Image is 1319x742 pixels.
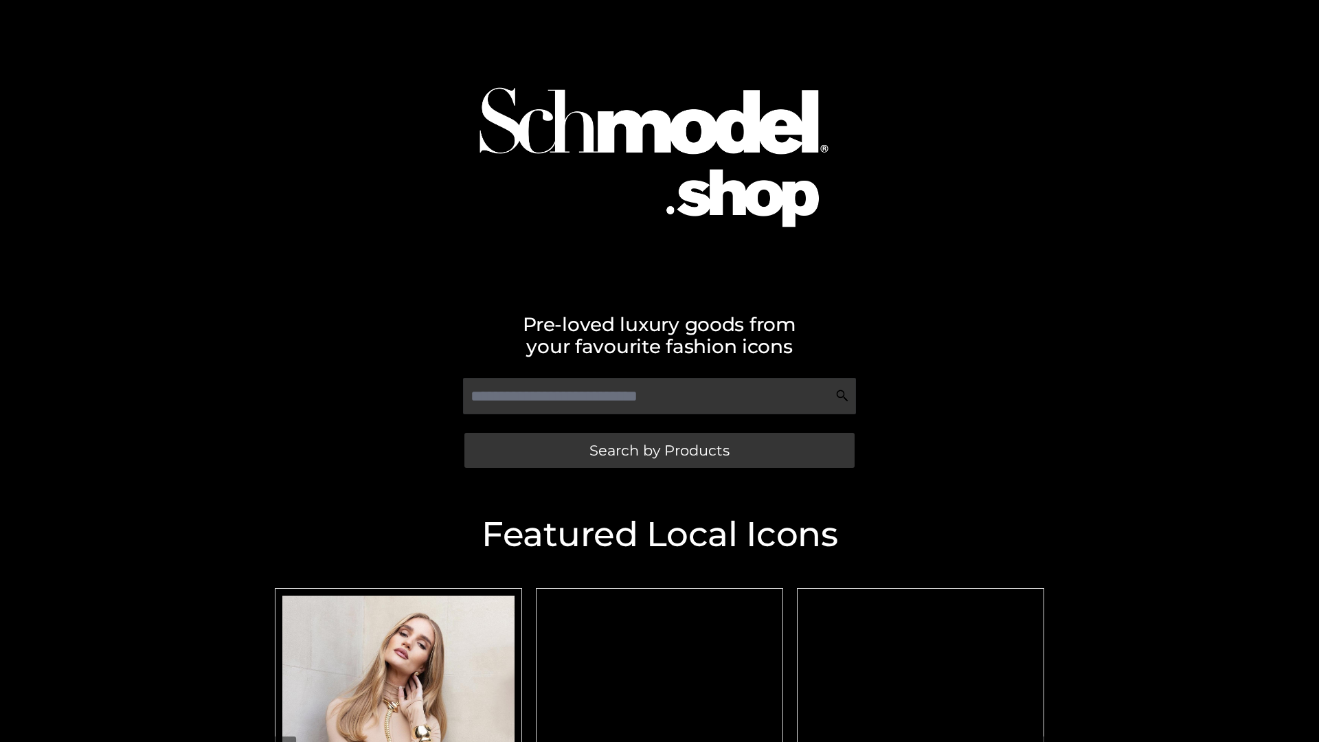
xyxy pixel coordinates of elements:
h2: Pre-loved luxury goods from your favourite fashion icons [268,313,1051,357]
a: Search by Products [464,433,855,468]
h2: Featured Local Icons​ [268,517,1051,552]
img: Search Icon [835,389,849,403]
span: Search by Products [589,443,730,458]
